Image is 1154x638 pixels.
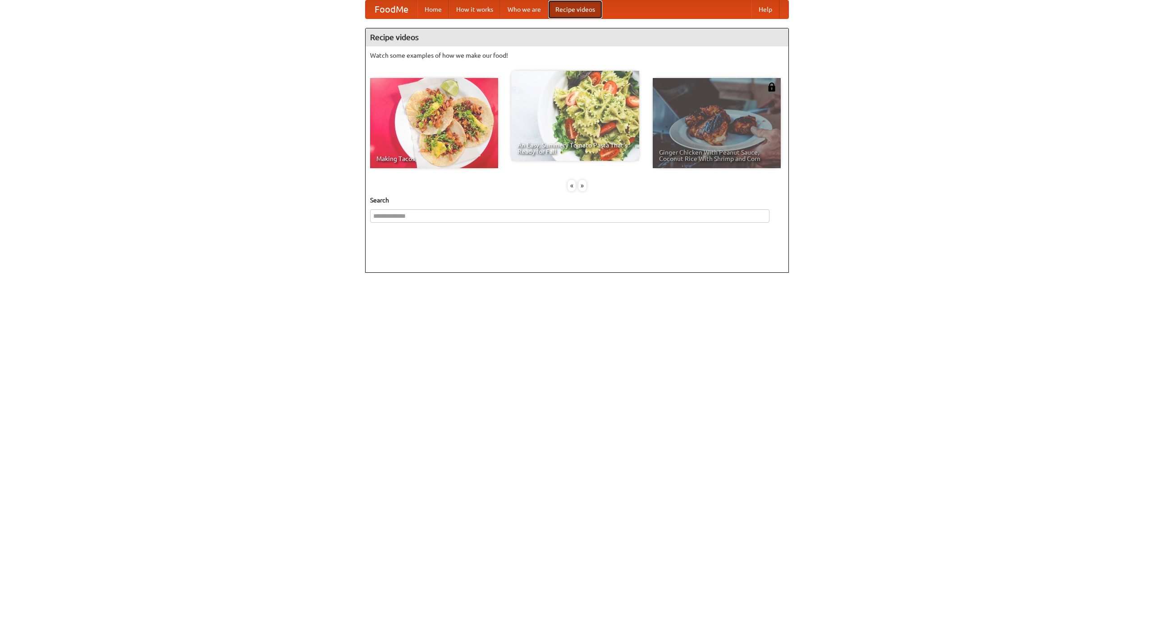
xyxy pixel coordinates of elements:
h4: Recipe videos [366,28,788,46]
span: An Easy, Summery Tomato Pasta That's Ready for Fall [517,142,633,155]
h5: Search [370,196,784,205]
a: How it works [449,0,500,18]
span: Making Tacos [376,156,492,162]
a: Home [417,0,449,18]
a: Making Tacos [370,78,498,168]
a: FoodMe [366,0,417,18]
a: Help [751,0,779,18]
p: Watch some examples of how we make our food! [370,51,784,60]
a: Who we are [500,0,548,18]
div: » [578,180,586,191]
div: « [568,180,576,191]
a: An Easy, Summery Tomato Pasta That's Ready for Fall [511,71,639,161]
a: Recipe videos [548,0,602,18]
img: 483408.png [767,83,776,92]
